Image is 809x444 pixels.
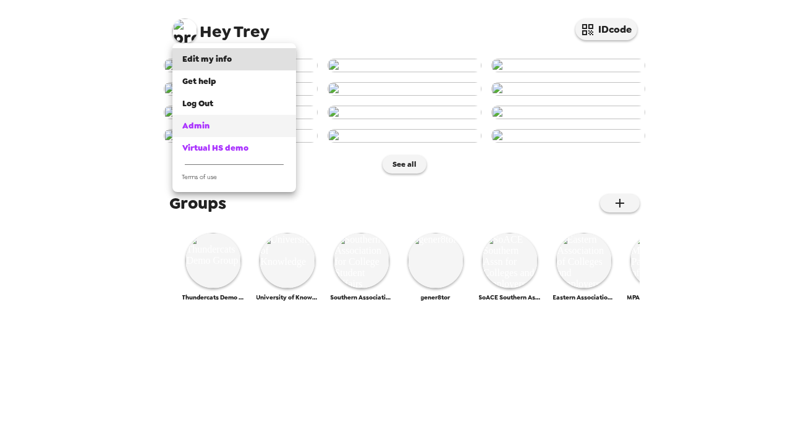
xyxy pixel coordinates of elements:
span: Terms of use [182,173,217,181]
span: Edit my info [182,54,232,64]
span: Admin [182,120,210,131]
span: Log Out [182,98,213,109]
span: Virtual HS demo [182,143,248,153]
span: Get help [182,76,216,86]
a: Terms of use [172,170,296,187]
